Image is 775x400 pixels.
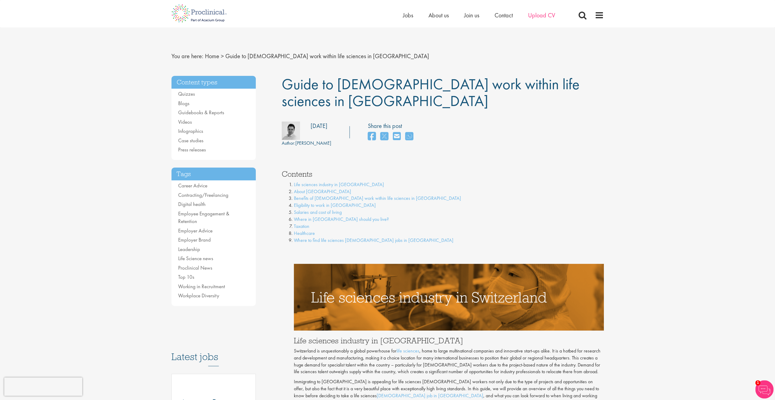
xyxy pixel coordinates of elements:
[294,348,604,375] p: Switzerland is unquestionably a global powerhouse for , home to large multinational companies and...
[294,230,315,236] a: Healthcare
[294,202,376,208] a: Eligibility to work in [GEOGRAPHIC_DATA]
[178,137,203,144] a: Case studies
[464,11,479,19] a: Join us
[225,52,429,60] span: Guide to [DEMOGRAPHIC_DATA] work within life sciences in [GEOGRAPHIC_DATA]
[403,11,413,19] a: Jobs
[178,246,200,253] a: Leadership
[282,74,579,111] span: Guide to [DEMOGRAPHIC_DATA] work within life sciences in [GEOGRAPHIC_DATA]
[178,292,219,299] a: Workplace Diversity
[171,168,256,181] h3: Tags
[178,128,203,134] a: Infographics
[282,170,604,178] h3: Contents
[380,130,388,143] a: share on twitter
[178,283,225,290] a: Working in Recruitment
[171,52,203,60] span: You are here:
[221,52,224,60] span: >
[205,52,219,60] a: breadcrumb link
[311,122,327,130] div: [DATE]
[428,11,449,19] a: About us
[178,274,194,280] a: Top 10s
[178,192,228,198] a: Contracting/Freelancing
[178,90,195,97] a: Quizzes
[294,188,351,195] a: About [GEOGRAPHIC_DATA]
[171,336,256,366] h3: Latest jobs
[282,140,295,146] span: Author:
[405,130,413,143] a: share on whats app
[294,195,461,201] a: Benefits of [DEMOGRAPHIC_DATA] work within life sciences in [GEOGRAPHIC_DATA]
[178,182,207,189] a: Career Advice
[178,119,192,125] a: Videos
[171,76,256,89] h3: Content types
[294,216,389,222] a: Where in [GEOGRAPHIC_DATA] should you live?
[294,237,453,243] a: Where to find life sciences [DEMOGRAPHIC_DATA] jobs in [GEOGRAPHIC_DATA]
[282,140,331,147] div: [PERSON_NAME]
[755,380,773,398] img: Chatbot
[294,337,604,345] h3: Life sciences industry in [GEOGRAPHIC_DATA]
[495,11,513,19] a: Contact
[178,227,213,234] a: Employer Advice
[178,109,224,116] a: Guidebooks & Reports
[178,264,212,271] a: Proclinical News
[178,146,206,153] a: Press releases
[294,181,384,188] a: Life sciences industry in [GEOGRAPHIC_DATA]
[294,209,342,215] a: Salaries and cost of living
[178,255,213,262] a: Life Science news
[528,11,555,19] a: Upload CV
[368,130,376,143] a: share on facebook
[393,130,401,143] a: share on email
[282,122,300,140] img: 296d2470-630d-4e2c-fc90-08d5c215cf57
[178,210,229,225] a: Employee Engagement & Retention
[178,100,189,107] a: Blogs
[368,122,416,130] label: Share this post
[294,223,309,229] a: Taxation
[755,380,760,385] span: 1
[396,348,419,354] a: life sciences
[4,377,82,396] iframe: reCAPTCHA
[178,236,211,243] a: Employer Brand
[178,201,206,207] a: Digital health
[377,392,483,399] a: [DEMOGRAPHIC_DATA] job in [GEOGRAPHIC_DATA]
